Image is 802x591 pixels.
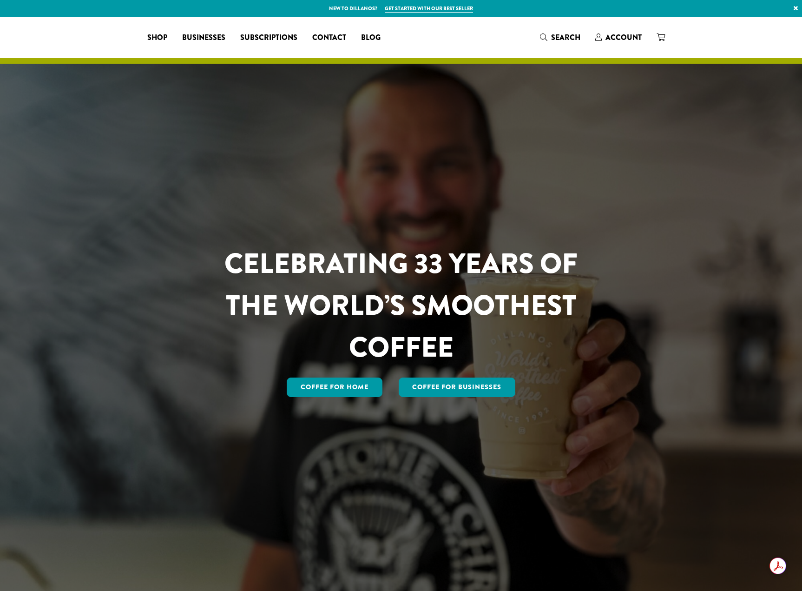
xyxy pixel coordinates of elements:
span: Businesses [182,32,225,44]
span: Blog [361,32,381,44]
span: Account [605,32,642,43]
span: Shop [147,32,167,44]
a: Search [532,30,588,45]
a: Shop [140,30,175,45]
a: Coffee for Home [287,378,382,397]
span: Search [551,32,580,43]
a: Coffee For Businesses [399,378,516,397]
span: Contact [312,32,346,44]
h1: CELEBRATING 33 YEARS OF THE WORLD’S SMOOTHEST COFFEE [197,243,605,368]
a: Get started with our best seller [385,5,473,13]
span: Subscriptions [240,32,297,44]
